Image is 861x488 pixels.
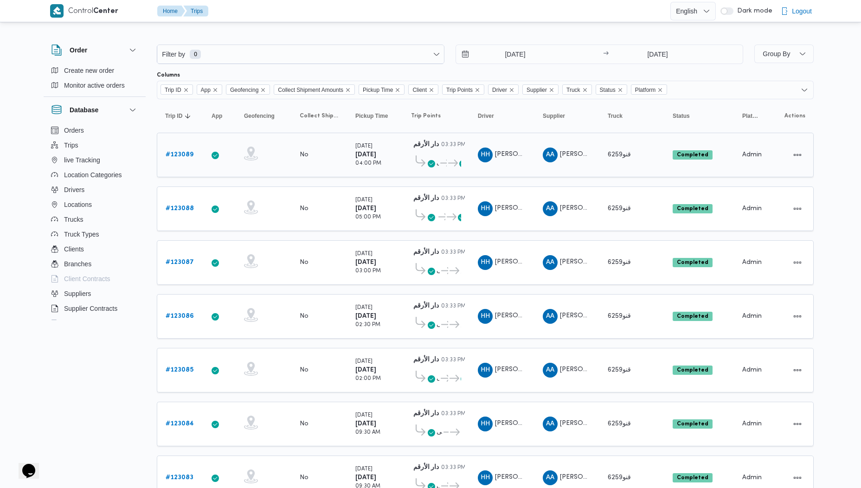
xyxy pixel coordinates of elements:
small: [DATE] [355,467,373,472]
div: Abad Alsalam Muhammad Ahmad Ibarahaiam Abo Shshshshshshshsh [543,363,558,378]
span: Completed [673,312,713,321]
button: Driver [474,109,530,123]
span: Completed [673,473,713,482]
span: Geofencing [244,112,275,120]
span: Admin [742,259,762,265]
span: Platform [631,84,668,95]
div: Hajr Hsham Khidhuir [478,201,493,216]
span: AA [546,148,554,162]
button: Trucks [47,212,142,227]
b: دار الأرقم [413,357,439,363]
div: Hnad Hsham Khidhuir [478,417,493,431]
span: مكتب إلى [437,158,439,169]
span: Geofencing [230,85,258,95]
button: Supplier [539,109,595,123]
span: Create new order [64,65,114,76]
span: Geofencing [226,84,270,95]
b: [DATE] [355,205,376,212]
span: قنو6259 [608,152,631,158]
span: Pickup Time [363,85,393,95]
h3: Order [70,45,87,56]
span: Pickup Time [355,112,388,120]
span: HH [481,417,490,431]
small: 02:00 PM [355,376,381,381]
span: دار الأرقم [461,265,461,276]
span: AA [546,255,554,270]
span: Collect Shipment Amounts [300,112,339,120]
div: Abad Alsalam Muhammad Ahmad Ibarahaiam Abo Shshshshshshshsh [543,148,558,162]
div: No [300,258,308,267]
div: No [300,312,308,321]
span: Truck [566,85,580,95]
button: Platform [739,109,763,123]
small: 03:33 PM [441,196,466,201]
span: Trip Points [446,85,473,95]
span: Trip ID [165,85,181,95]
span: Completed [673,258,713,267]
button: Group By [754,45,814,63]
span: Location Categories [64,169,122,180]
button: Actions [790,309,805,324]
a: #123087 [166,257,194,268]
button: Remove Collect Shipment Amounts from selection in this group [345,87,351,93]
a: #123084 [166,418,194,430]
span: Truck [562,84,592,95]
span: [PERSON_NAME] [PERSON_NAME] ابو شششششششش [560,205,726,211]
b: [DATE] [355,475,376,481]
span: [PERSON_NAME] [PERSON_NAME] ابو شششششششش [560,420,726,426]
button: Remove Platform from selection in this group [657,87,663,93]
span: Client [408,84,438,95]
span: [PERSON_NAME] [495,366,548,372]
div: Abad Alsalam Muhammad Ahmad Ibarahaiam Abo Shshshshshshshsh [543,309,558,324]
span: Devices [64,318,87,329]
small: 03:33 PM [441,411,466,417]
button: Location Categories [47,167,142,182]
span: [PERSON_NAME] [495,259,548,265]
span: Client [412,85,427,95]
button: Locations [47,197,142,212]
b: Completed [677,314,708,319]
b: Completed [677,421,708,427]
span: Supplier [527,85,547,95]
span: Collect Shipment Amounts [278,85,343,95]
span: [PERSON_NAME] [495,420,548,426]
span: [PERSON_NAME] [PERSON_NAME] ابو شششششششش [560,366,726,372]
button: Trip IDSorted in descending order [161,109,199,123]
button: Actions [790,201,805,216]
button: Supplier Contracts [47,301,142,316]
button: Home [157,6,185,17]
button: Order [51,45,138,56]
button: Geofencing [240,109,287,123]
span: Collect Shipment Amounts [274,84,355,95]
span: Admin [742,313,762,319]
small: [DATE] [355,413,373,418]
small: 09:30 AM [355,430,380,435]
span: [PERSON_NAME] [PERSON_NAME] ابو شششششششش [560,151,726,157]
span: Truck Types [64,229,99,240]
button: live Tracking [47,153,142,167]
small: [DATE] [355,305,373,310]
small: [DATE] [355,251,373,257]
small: 03:33 PM [441,465,466,470]
span: Driver [478,112,494,120]
span: Trip Points [442,84,484,95]
span: Completed [673,419,713,429]
span: HH [481,201,490,216]
span: Admin [742,367,762,373]
span: App [197,84,222,95]
span: AA [546,417,554,431]
span: قنو6259 [608,313,631,319]
button: Remove Trip Points from selection in this group [475,87,480,93]
b: دار الأرقم [413,411,439,417]
span: Admin [742,152,762,158]
a: #123086 [166,311,194,322]
b: # 123087 [166,259,194,265]
span: Status [596,84,627,95]
img: X8yXhbKr1z7QwAAAABJRU5ErkJggg== [50,4,64,18]
span: Supplier [522,84,559,95]
a: #123089 [166,149,193,161]
b: # 123083 [166,475,193,481]
span: Truck [608,112,623,120]
span: Suppliers [64,288,91,299]
b: [DATE] [355,259,376,265]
